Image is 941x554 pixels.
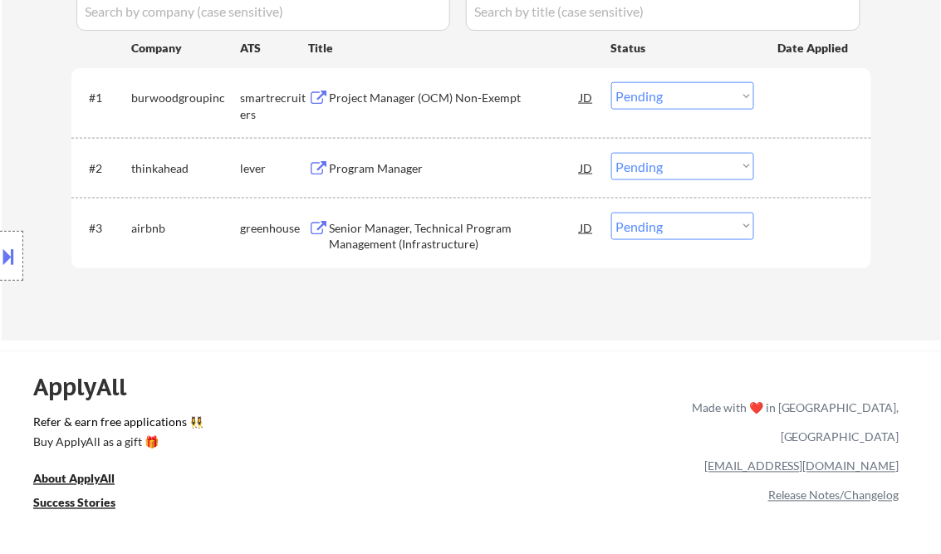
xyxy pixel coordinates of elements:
[309,40,595,56] div: Title
[330,90,581,106] div: Project Manager (OCM) Non-Exempt
[241,90,309,122] div: smartrecruiters
[33,496,115,510] u: Success Stories
[132,90,241,106] div: burwoodgroupinc
[768,488,899,503] a: Release Notes/Changelog
[611,32,754,62] div: Status
[33,471,138,492] a: About ApplyAll
[33,434,199,455] a: Buy ApplyAll as a gift 🎁
[330,220,581,252] div: Senior Manager, Technical Program Management (Infrastructure)
[33,472,115,486] u: About ApplyAll
[90,90,119,106] div: #1
[685,394,899,452] div: Made with ❤️ in [GEOGRAPHIC_DATA], [GEOGRAPHIC_DATA]
[33,417,345,434] a: Refer & earn free applications 👯‍♀️
[579,82,595,112] div: JD
[33,437,199,449] div: Buy ApplyAll as a gift 🎁
[579,213,595,243] div: JD
[704,459,899,473] a: [EMAIL_ADDRESS][DOMAIN_NAME]
[778,40,851,56] div: Date Applied
[33,495,138,516] a: Success Stories
[330,160,581,177] div: Program Manager
[241,40,309,56] div: ATS
[579,153,595,183] div: JD
[132,40,241,56] div: Company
